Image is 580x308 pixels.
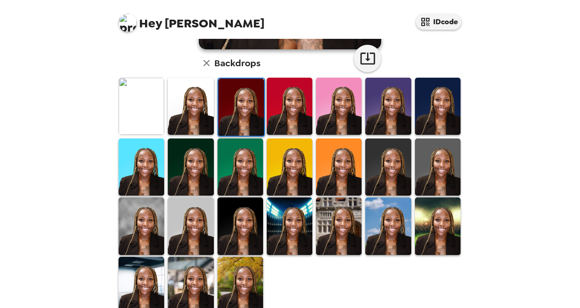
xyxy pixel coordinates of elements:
img: Original [119,78,164,135]
span: [PERSON_NAME] [119,9,264,30]
img: profile pic [119,14,137,32]
button: IDcode [416,14,461,30]
span: Hey [139,15,162,32]
h6: Backdrops [214,56,260,70]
